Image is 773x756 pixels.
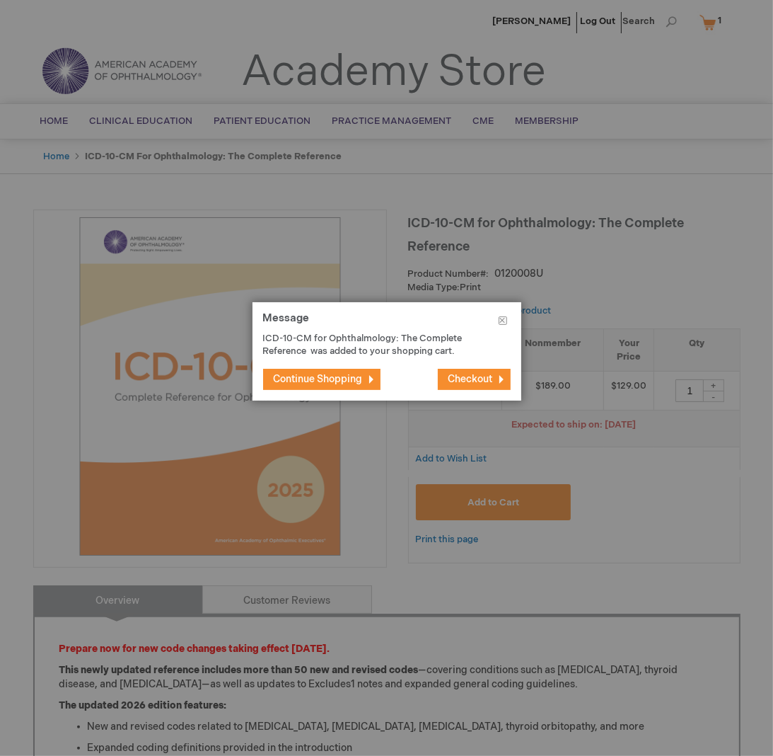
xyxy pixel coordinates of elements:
button: Continue Shopping [263,369,380,390]
button: Checkout [438,369,511,390]
span: Checkout [448,373,493,385]
p: ICD-10-CM for Ophthalmology: The Complete Reference was added to your shopping cart. [263,332,489,358]
span: Continue Shopping [274,373,363,385]
h1: Message [263,313,511,332]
